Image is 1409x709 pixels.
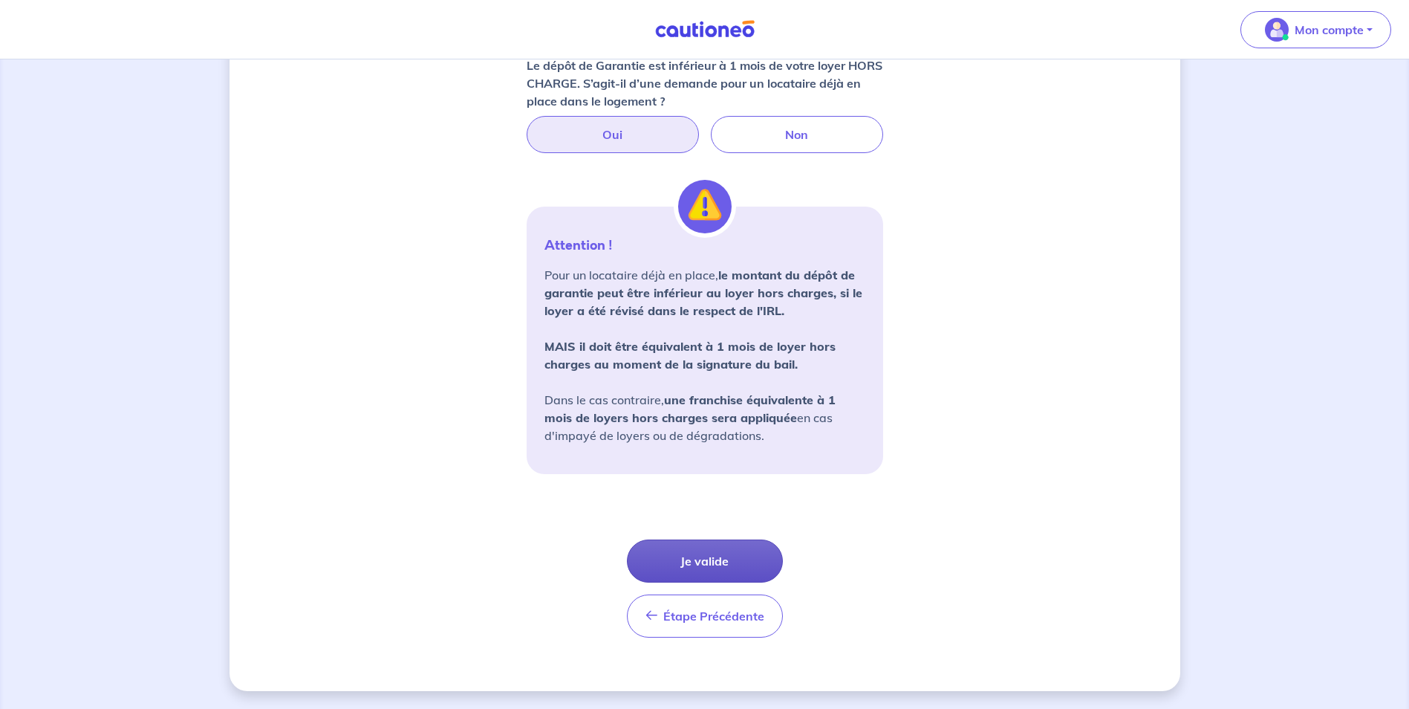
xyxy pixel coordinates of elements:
[544,268,862,318] strong: le montant du dépôt de garantie peut être inférieur au loyer hors charges, si le loyer a été révi...
[649,20,761,39] img: Cautioneo
[544,266,865,444] p: Pour un locataire déjà en place, Dans le cas contraire, en cas d'impayé de loyers ou de dégradati...
[1265,18,1289,42] img: illu_account_valid_menu.svg
[678,180,732,233] img: illu_alert.svg
[527,116,699,153] label: Oui
[527,56,883,110] p: Le dépôt de Garantie est inférieur à 1 mois de votre loyer HORS CHARGE. S’agit-il d’une demande p...
[544,339,836,372] strong: MAIS il doit être équivalent à 1 mois de loyer hors charges au moment de la signature du bail.
[711,116,883,153] label: Non
[544,236,865,254] p: Attention !
[1240,11,1391,48] button: illu_account_valid_menu.svgMon compte
[627,595,783,638] button: Étape Précédente
[1295,21,1364,39] p: Mon compte
[663,609,764,624] span: Étape Précédente
[544,392,836,425] strong: une franchise équivalente à 1 mois de loyers hors charges sera appliquée
[627,540,783,583] button: Je valide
